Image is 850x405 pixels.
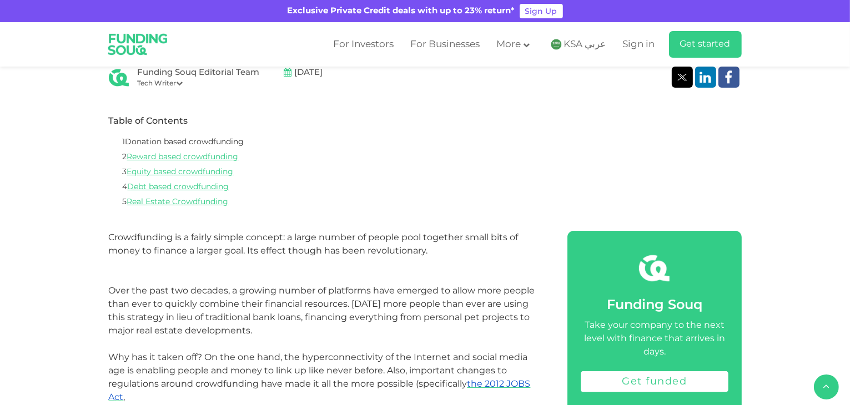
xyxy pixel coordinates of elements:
span: Crowdfunding is a fairly simple concept: a large number of people pool together small bits of mon... [109,232,535,336]
span: [DATE] [295,67,323,79]
img: Blog Author [109,68,129,88]
li: 5 [123,196,728,208]
a: Equity based crowdfunding [127,168,234,176]
li: 2 [123,151,728,163]
a: For Investors [331,36,397,54]
div: Take your company to the next level with finance that arrives in days. [581,319,728,359]
span: Get started [680,40,731,48]
a: Sign Up [520,4,563,18]
span: Funding Souq [607,299,702,312]
button: back [814,374,839,399]
a: Get funded [581,371,728,392]
img: fsicon [639,253,670,283]
div: Exclusive Private Credit deals with up to 23% return* [288,5,515,18]
a: Reward based crowdfunding [127,153,239,161]
li: 4 [123,181,728,193]
a: For Businesses [408,36,483,54]
div: Tech Writer [138,79,260,89]
img: Logo [100,24,175,64]
a: Donation based crowdfunding [125,138,244,146]
span: Sign in [623,40,655,49]
li: 3 [123,166,728,178]
img: SA Flag [551,39,562,50]
a: Debt based crowdfunding [128,183,229,191]
a: Real Estate Crowdfunding [127,198,229,206]
div: Table of Contents [109,115,742,128]
a: Sign in [620,36,655,54]
span: Why has it taken off? On the one hand, the hyperconnectivity of the Internet and social media age... [109,352,528,389]
span: More [497,40,521,49]
img: twitter [677,74,687,80]
span: KSA عربي [564,38,606,51]
li: 1 [123,136,728,148]
div: Funding Souq Editorial Team [138,67,260,79]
